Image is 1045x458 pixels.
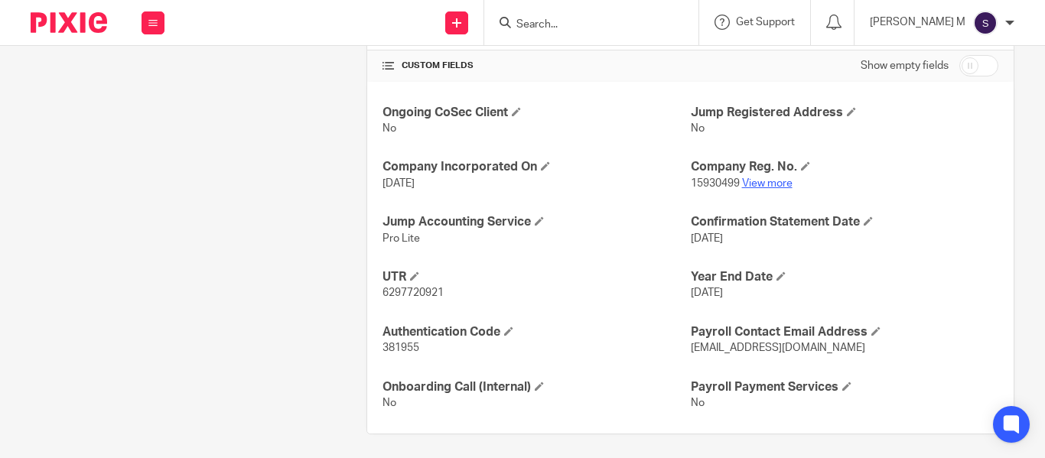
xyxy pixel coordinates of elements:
[691,343,865,353] span: [EMAIL_ADDRESS][DOMAIN_NAME]
[691,324,998,340] h4: Payroll Contact Email Address
[691,233,723,244] span: [DATE]
[383,324,690,340] h4: Authentication Code
[31,12,107,33] img: Pixie
[383,233,420,244] span: Pro Lite
[691,287,723,298] span: [DATE]
[691,269,998,285] h4: Year End Date
[383,398,396,408] span: No
[861,58,949,73] label: Show empty fields
[691,398,705,408] span: No
[383,123,396,134] span: No
[691,214,998,230] h4: Confirmation Statement Date
[383,379,690,395] h4: Onboarding Call (Internal)
[383,159,690,175] h4: Company Incorporated On
[383,287,444,298] span: 6297720921
[973,11,998,35] img: svg%3E
[383,343,419,353] span: 381955
[691,379,998,395] h4: Payroll Payment Services
[870,15,965,30] p: [PERSON_NAME] M
[383,105,690,121] h4: Ongoing CoSec Client
[383,214,690,230] h4: Jump Accounting Service
[742,178,793,189] a: View more
[736,17,795,28] span: Get Support
[383,60,690,72] h4: CUSTOM FIELDS
[383,269,690,285] h4: UTR
[691,105,998,121] h4: Jump Registered Address
[691,159,998,175] h4: Company Reg. No.
[383,178,415,189] span: [DATE]
[691,123,705,134] span: No
[515,18,653,32] input: Search
[691,178,740,189] span: 15930499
